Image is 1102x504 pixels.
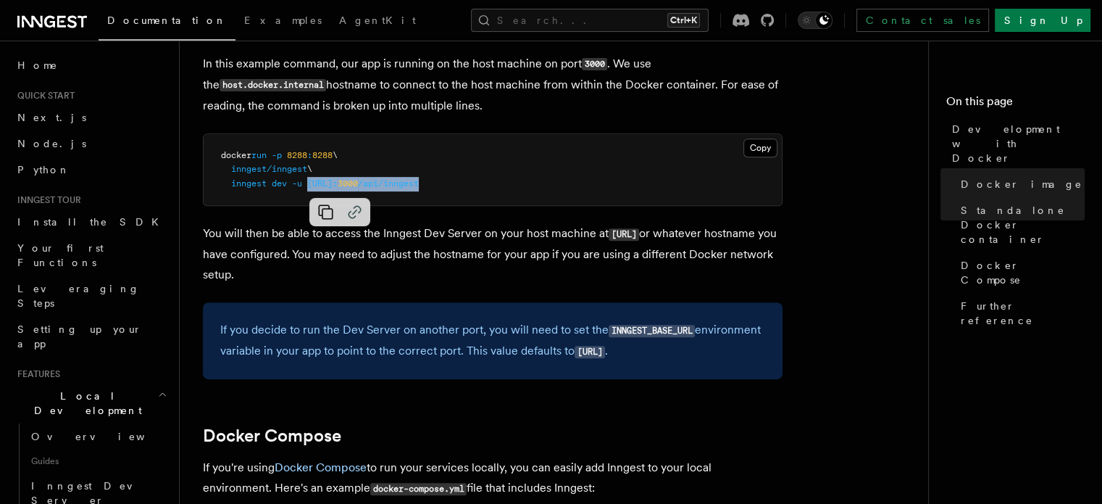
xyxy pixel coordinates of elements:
[235,4,330,39] a: Examples
[275,460,367,474] a: Docker Compose
[307,178,338,189] span: [URL]:
[17,323,142,350] span: Setting up your app
[955,171,1085,197] a: Docker image
[339,15,416,26] span: AgentKit
[17,58,58,73] span: Home
[961,177,1082,191] span: Docker image
[107,15,227,26] span: Documentation
[12,90,75,102] span: Quick start
[12,389,158,418] span: Local Development
[582,58,607,70] code: 3000
[358,178,419,189] span: /api/inngest
[995,9,1090,32] a: Sign Up
[12,194,81,206] span: Inngest tour
[471,9,709,32] button: Search...Ctrl+K
[31,431,180,442] span: Overview
[231,164,307,174] span: inngest/inngest
[17,283,140,309] span: Leveraging Steps
[272,150,282,160] span: -p
[961,203,1085,247] span: Standalone Docker container
[338,178,358,189] span: 3000
[955,293,1085,334] a: Further reference
[955,252,1085,293] a: Docker Compose
[17,138,86,149] span: Node.js
[203,426,341,446] a: Docker Compose
[12,316,170,357] a: Setting up your app
[220,320,765,362] p: If you decide to run the Dev Server on another port, you will need to set the environment variabl...
[231,178,267,189] span: inngest
[203,54,782,116] p: In this example command, our app is running on the host machine on port . We use the hostname to ...
[12,52,170,78] a: Home
[12,235,170,276] a: Your first Functions
[12,383,170,424] button: Local Development
[946,93,1085,116] h4: On this page
[798,12,832,29] button: Toggle dark mode
[330,4,425,39] a: AgentKit
[17,242,104,268] span: Your first Functions
[292,178,302,189] span: -u
[25,424,170,450] a: Overview
[12,131,170,157] a: Node.js
[961,258,1085,287] span: Docker Compose
[272,178,287,189] span: dev
[307,150,312,160] span: :
[203,223,782,285] p: You will then be able to access the Inngest Dev Server on your host machine at or whatever hostna...
[952,122,1085,165] span: Development with Docker
[12,209,170,235] a: Install the SDK
[287,150,307,160] span: 8288
[221,150,251,160] span: docker
[955,197,1085,252] a: Standalone Docker container
[333,150,338,160] span: \
[203,458,782,499] p: If you're using to run your services locally, you can easily add Inngest to your local environmen...
[17,164,70,175] span: Python
[17,112,86,123] span: Next.js
[961,299,1085,328] span: Further reference
[25,450,170,473] span: Guides
[609,325,695,337] code: INNGEST_BASE_URL
[251,150,267,160] span: run
[307,164,312,174] span: \
[12,276,170,316] a: Leveraging Steps
[667,13,700,28] kbd: Ctrl+K
[12,157,170,183] a: Python
[370,483,467,495] code: docker-compose.yml
[743,139,777,157] button: Copy
[12,368,60,380] span: Features
[312,150,333,160] span: 8288
[856,9,989,32] a: Contact sales
[17,216,167,228] span: Install the SDK
[609,228,639,241] code: [URL]
[99,4,235,41] a: Documentation
[244,15,322,26] span: Examples
[575,346,605,358] code: [URL]
[220,79,326,91] code: host.docker.internal
[12,104,170,131] a: Next.js
[946,116,1085,171] a: Development with Docker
